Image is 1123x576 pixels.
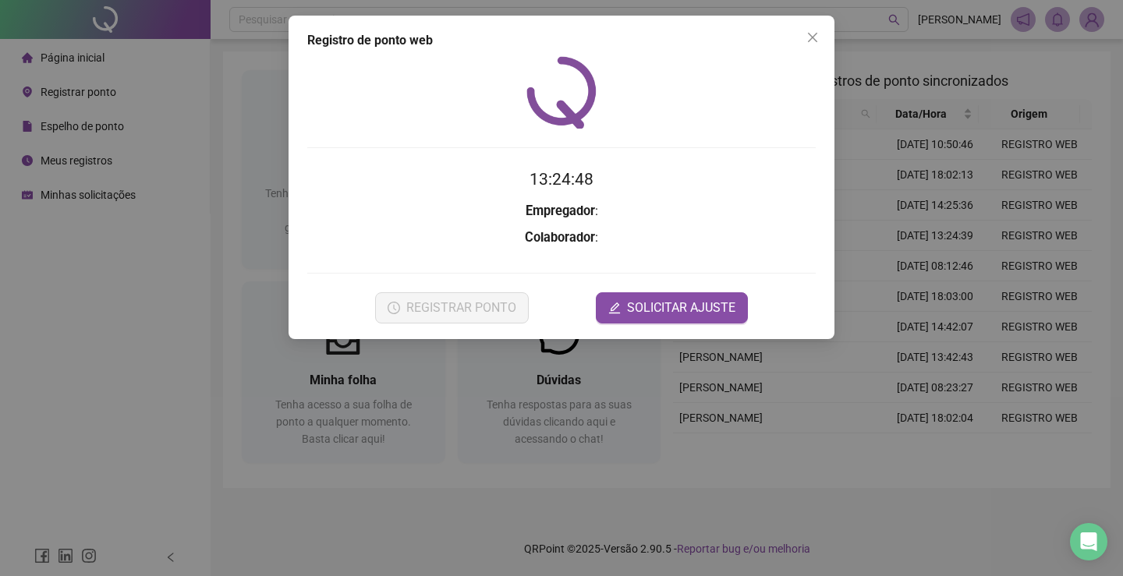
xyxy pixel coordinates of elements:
[596,292,748,323] button: editSOLICITAR AJUSTE
[375,292,529,323] button: REGISTRAR PONTO
[806,31,819,44] span: close
[307,31,816,50] div: Registro de ponto web
[800,25,825,50] button: Close
[1070,523,1107,560] div: Open Intercom Messenger
[307,201,816,221] h3: :
[526,203,595,218] strong: Empregador
[307,228,816,248] h3: :
[627,299,735,317] span: SOLICITAR AJUSTE
[525,230,595,245] strong: Colaborador
[526,56,597,129] img: QRPoint
[530,170,593,189] time: 13:24:48
[608,302,621,314] span: edit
